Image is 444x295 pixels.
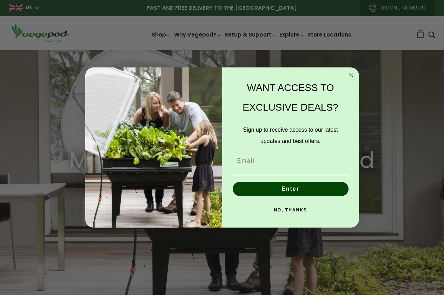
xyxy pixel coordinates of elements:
[233,182,349,196] button: Enter
[243,82,338,113] span: WANT ACCESS TO EXCLUSIVE DEALS?
[347,71,356,79] button: Close dialog
[231,203,350,217] button: NO, THANKS
[85,67,222,228] img: e9d03583-1bb1-490f-ad29-36751b3212ff.jpeg
[243,127,338,144] span: Sign up to receive access to our latest updates and best offers.
[231,154,350,168] input: Email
